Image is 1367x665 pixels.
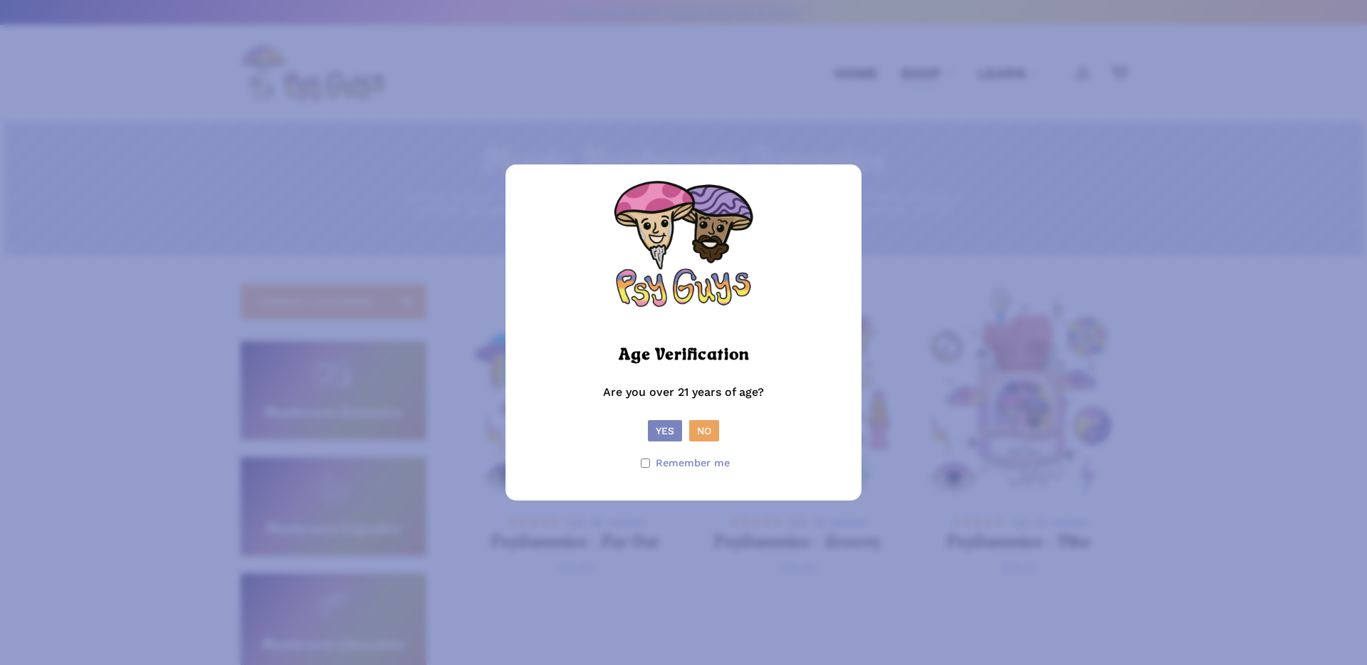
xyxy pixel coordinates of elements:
p: Are you over 21 years of age? [520,382,847,420]
span: Remember me [656,453,730,473]
button: No [689,420,719,441]
input: Remember me [641,459,650,468]
button: Yes [648,420,682,441]
h2: Age Verification [619,340,749,371]
img: Psy Guys Logo [612,179,755,321]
